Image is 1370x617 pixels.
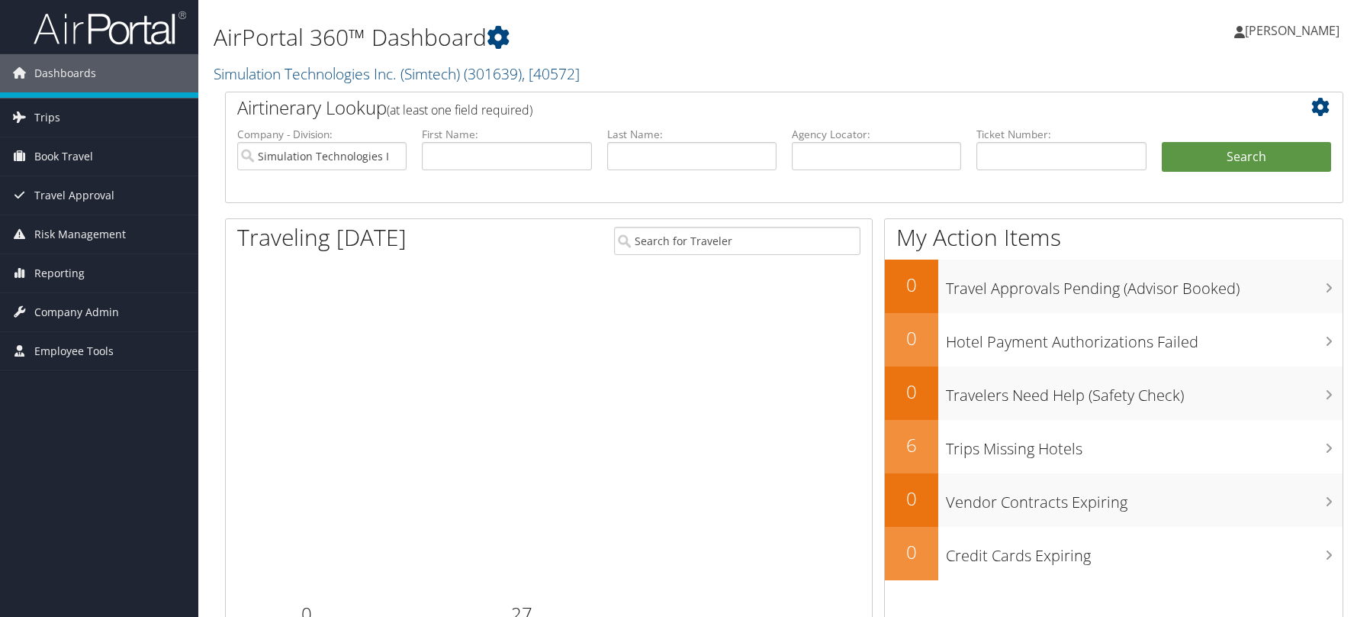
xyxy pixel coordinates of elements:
[885,432,938,458] h2: 6
[1245,22,1339,39] span: [PERSON_NAME]
[885,539,938,565] h2: 0
[522,63,580,84] span: , [ 40572 ]
[946,324,1343,353] h3: Hotel Payment Authorizations Failed
[946,484,1343,513] h3: Vendor Contracts Expiring
[946,538,1343,567] h3: Credit Cards Expiring
[34,99,60,137] span: Trips
[885,486,938,512] h2: 0
[885,473,1343,527] a: 0Vendor Contracts Expiring
[237,221,407,254] h1: Traveling [DATE]
[946,431,1343,460] h3: Trips Missing Hotels
[34,254,85,292] span: Reporting
[885,527,1343,580] a: 0Credit Cards Expiring
[607,127,777,142] label: Last Name:
[34,137,93,176] span: Book Travel
[885,367,1343,420] a: 0Travelers Need Help (Safety Check)
[422,127,591,142] label: First Name:
[464,63,522,84] span: ( 301639 )
[885,272,938,298] h2: 0
[237,127,407,142] label: Company - Division:
[885,325,938,351] h2: 0
[214,63,580,84] a: Simulation Technologies Inc. (Simtech)
[885,221,1343,254] h1: My Action Items
[237,95,1238,121] h2: Airtinerary Lookup
[885,313,1343,367] a: 0Hotel Payment Authorizations Failed
[34,10,186,46] img: airportal-logo.png
[792,127,961,142] label: Agency Locator:
[946,377,1343,406] h3: Travelers Need Help (Safety Check)
[614,227,860,255] input: Search for Traveler
[885,260,1343,313] a: 0Travel Approvals Pending (Advisor Booked)
[885,420,1343,473] a: 6Trips Missing Hotels
[34,215,126,254] span: Risk Management
[1234,8,1355,53] a: [PERSON_NAME]
[34,54,96,92] span: Dashboards
[34,293,119,331] span: Company Admin
[387,102,532,118] span: (at least one field required)
[214,21,974,53] h1: AirPortal 360™ Dashboard
[976,127,1146,142] label: Ticket Number:
[34,176,114,215] span: Travel Approval
[885,379,938,405] h2: 0
[1162,142,1331,173] button: Search
[946,270,1343,299] h3: Travel Approvals Pending (Advisor Booked)
[34,332,114,370] span: Employee Tools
